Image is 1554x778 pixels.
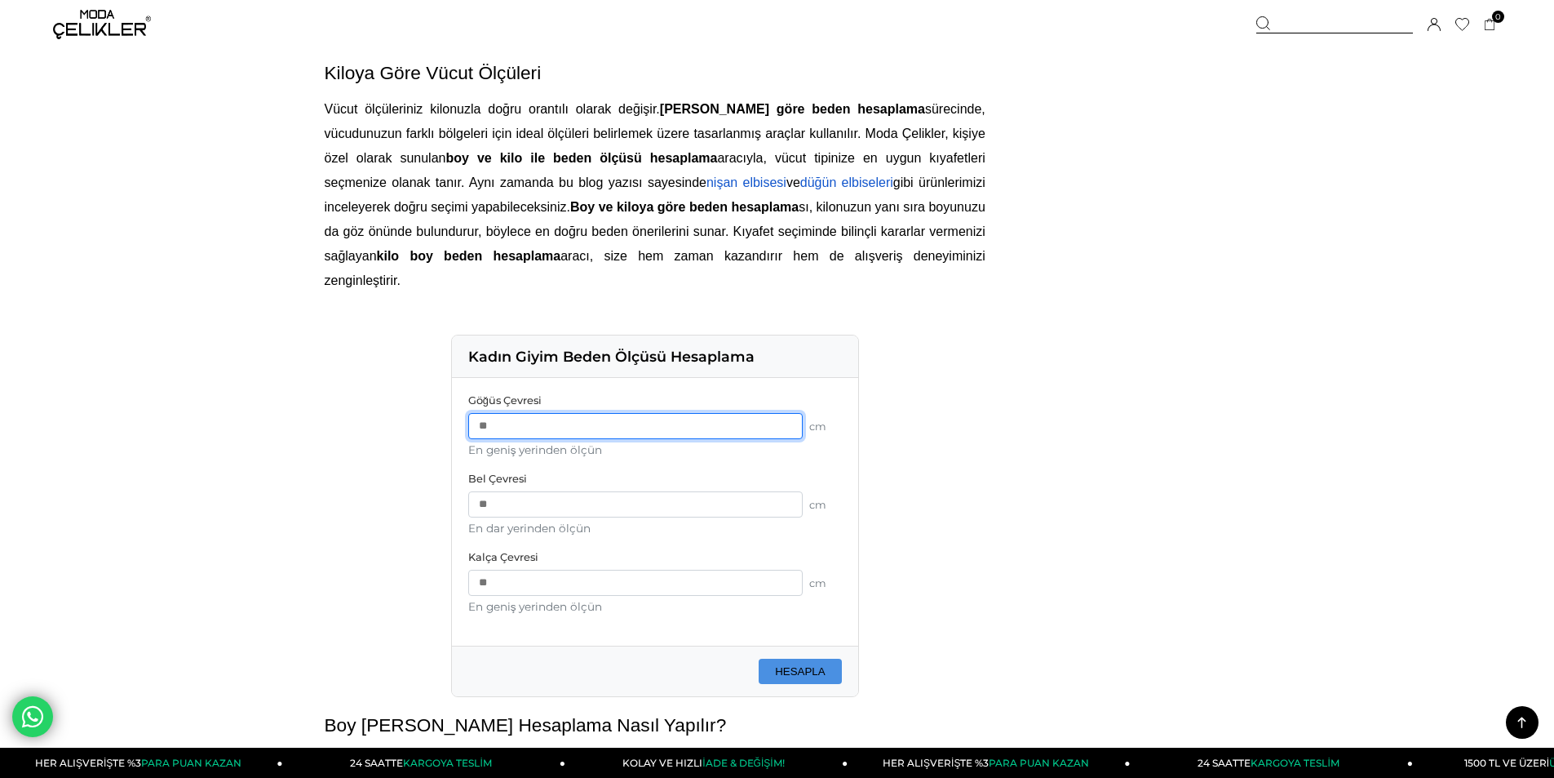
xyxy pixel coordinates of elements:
[809,420,842,433] span: cm
[403,757,491,769] span: KARGOYA TESLİM
[452,336,858,378] div: Kadın Giyim Beden Ölçüsü Hesaplama
[325,714,727,736] span: Boy [PERSON_NAME] Hesaplama Nasıl Yapılır?
[445,151,717,165] b: boy ve kilo ile beden ölçüsü hesaplama
[989,757,1089,769] span: PARA PUAN KAZAN
[468,551,842,563] label: Kalça Çevresi
[706,176,786,189] a: nişan elbisesi
[848,748,1130,778] a: HER ALIŞVERİŞTE %3PARA PUAN KAZAN
[809,577,842,589] span: cm
[565,748,848,778] a: KOLAY VE HIZLIİADE & DEĞİŞİM!
[468,394,842,407] label: Göğüs Çevresi
[377,249,561,263] b: kilo boy beden hesaplama
[325,62,542,83] span: Kiloya Göre Vücut Ölçüleri
[660,102,925,116] b: [PERSON_NAME] göre beden hesaplama
[1484,19,1496,31] a: 0
[325,102,985,287] span: Vücut ölçüleriniz kilonuzla doğru orantılı olarak değişir. sürecinde, vücudunuzun farklı bölgeler...
[141,757,241,769] span: PARA PUAN KAZAN
[1251,757,1339,769] span: KARGOYA TESLİM
[468,443,842,456] div: En geniş yerinden ölçün
[702,757,784,769] span: İADE & DEĞİŞİM!
[759,659,842,684] button: HESAPLA
[468,522,842,535] div: En dar yerinden ölçün
[283,748,565,778] a: 24 SAATTEKARGOYA TESLİM
[809,499,842,511] span: cm
[468,473,842,485] label: Bel Çevresi
[570,200,799,214] b: Boy ve kiloya göre beden hesaplama
[468,600,842,613] div: En geniş yerinden ölçün
[1492,11,1504,23] span: 0
[800,176,893,189] a: düğün elbiseleri
[1131,748,1413,778] a: 24 SAATTEKARGOYA TESLİM
[53,10,151,39] img: logo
